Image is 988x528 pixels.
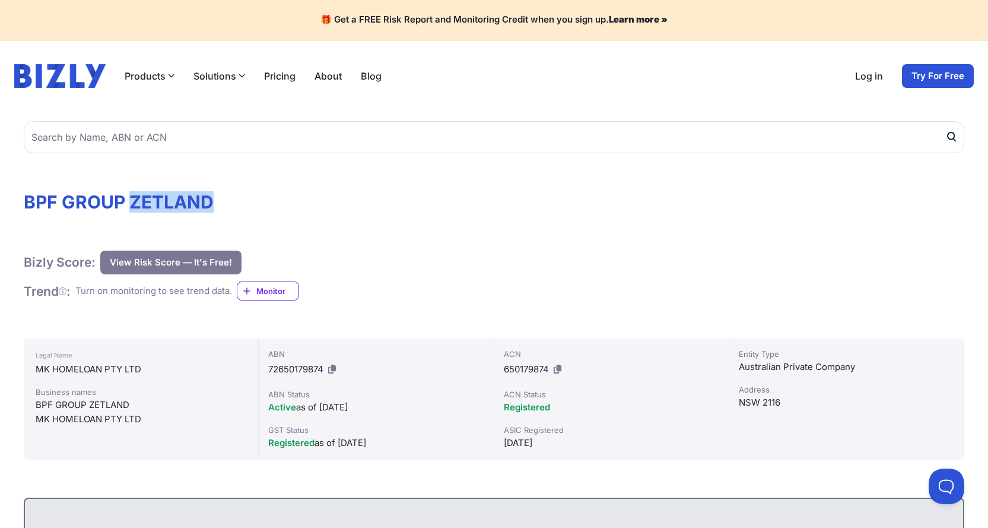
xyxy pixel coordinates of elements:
[75,284,232,298] div: Turn on monitoring to see trend data.
[314,69,342,83] a: About
[361,69,382,83] a: Blog
[268,436,484,450] div: as of [DATE]
[504,388,719,400] div: ACN Status
[739,396,954,410] div: NSW 2116
[237,282,299,301] a: Monitor
[36,348,246,362] div: Legal Name
[24,254,96,270] h1: Bizly Score:
[739,348,954,360] div: Entity Type
[36,362,246,377] div: MK HOMELOAN PTY LTD
[739,360,954,374] div: Australian Private Company
[268,401,296,413] span: Active
[504,424,719,436] div: ASIC Registered
[256,285,298,297] span: Monitor
[24,121,964,153] input: Search by Name, ABN or ACN
[902,64,974,88] a: Try For Free
[125,69,174,83] button: Products
[100,251,242,274] button: View Risk Score — It's Free!
[268,363,323,375] span: 72650179874
[24,191,964,213] h1: BPF GROUP ZETLAND
[24,283,71,299] h1: Trend :
[36,398,246,412] div: BPF GROUP ZETLAND
[609,14,668,25] a: Learn more »
[268,424,484,436] div: GST Status
[36,412,246,426] div: MK HOMELOAN PTY LTD
[14,14,974,26] h4: 🎁 Get a FREE Risk Report and Monitoring Credit when you sign up.
[504,348,719,360] div: ACN
[268,437,314,448] span: Registered
[504,401,550,413] span: Registered
[268,348,484,360] div: ABN
[504,436,719,450] div: [DATE]
[36,386,246,398] div: Business names
[855,69,883,83] a: Log in
[264,69,296,83] a: Pricing
[193,69,245,83] button: Solutions
[929,469,964,504] iframe: Toggle Customer Support
[739,384,954,396] div: Address
[268,388,484,400] div: ABN Status
[268,400,484,415] div: as of [DATE]
[504,363,549,375] span: 650179874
